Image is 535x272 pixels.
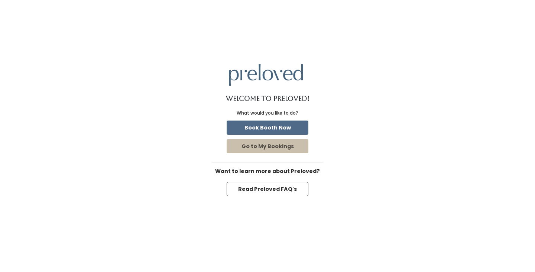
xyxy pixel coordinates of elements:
button: Read Preloved FAQ's [227,182,308,196]
h6: Want to learn more about Preloved? [212,169,323,175]
button: Go to My Bookings [227,139,308,153]
img: preloved logo [229,64,303,86]
div: What would you like to do? [237,110,298,116]
h1: Welcome to Preloved! [226,95,309,102]
button: Book Booth Now [227,121,308,135]
a: Go to My Bookings [225,138,310,155]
